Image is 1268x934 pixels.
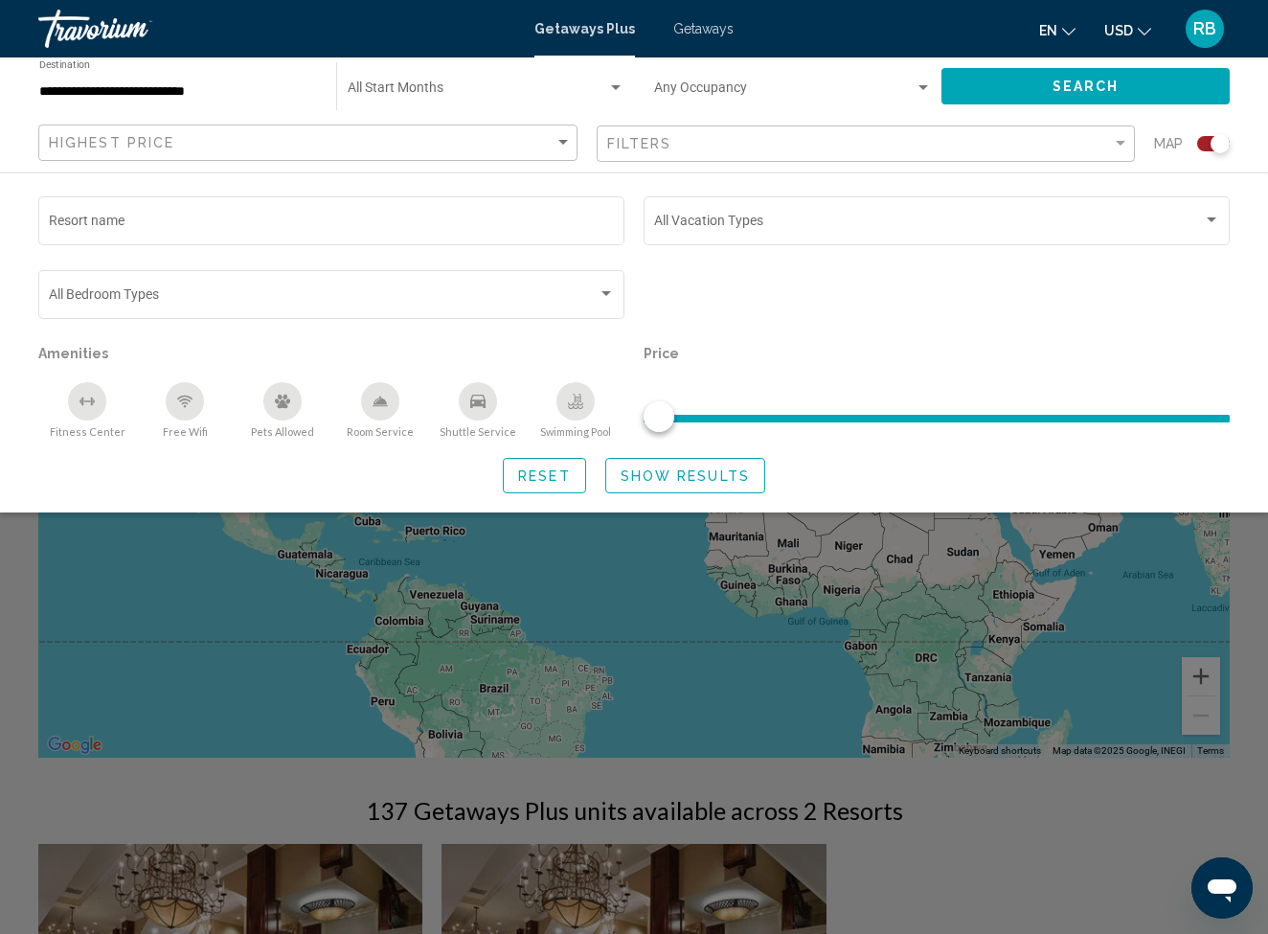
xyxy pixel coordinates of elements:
button: Show Results [605,458,765,493]
span: Highest Price [49,135,174,150]
button: Pets Allowed [234,381,331,439]
span: Free Wifi [163,425,208,438]
button: Swimming Pool [527,381,624,439]
mat-select: Sort by [49,135,572,151]
span: en [1039,23,1057,38]
button: Change currency [1104,16,1151,44]
span: RB [1193,19,1216,38]
p: Amenities [38,340,624,367]
button: Room Service [331,381,429,439]
a: Getaways Plus [534,21,635,36]
span: Pets Allowed [251,425,314,438]
span: Filters [607,136,672,151]
button: Change language [1039,16,1076,44]
a: Travorium [38,10,515,48]
p: Price [644,340,1230,367]
span: Swimming Pool [540,425,611,438]
button: Shuttle Service [429,381,527,439]
span: Show Results [621,468,750,484]
span: USD [1104,23,1133,38]
button: Filter [597,125,1136,164]
span: Shuttle Service [440,425,516,438]
button: Search [941,68,1230,103]
span: Room Service [347,425,414,438]
button: Reset [503,458,586,493]
button: User Menu [1180,9,1230,49]
iframe: Button to launch messaging window [1191,857,1253,919]
span: Search [1053,80,1120,95]
button: Fitness Center [38,381,136,439]
span: Reset [518,468,571,484]
button: Free Wifi [136,381,234,439]
span: Fitness Center [50,425,125,438]
a: Getaways [673,21,734,36]
span: Map [1154,130,1183,157]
